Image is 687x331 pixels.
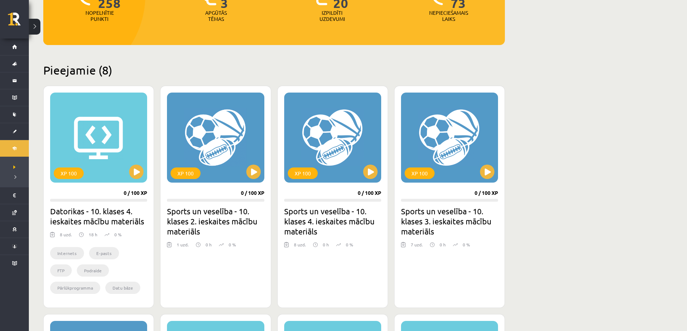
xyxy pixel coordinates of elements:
[50,247,84,259] li: Internets
[43,63,505,77] h2: Pieejamie (8)
[440,241,446,248] p: 0 h
[167,206,264,236] h2: Sports un veselība - 10. klases 2. ieskaites mācību materiāls
[411,241,423,252] div: 7 uzd.
[429,10,468,22] p: Nepieciešamais laiks
[60,231,72,242] div: 8 uzd.
[288,167,318,179] div: XP 100
[50,206,147,226] h2: Datorikas - 10. klases 4. ieskaites mācību materiāls
[318,10,346,22] p: Izpildīti uzdevumi
[401,206,498,236] h2: Sports un veselība - 10. klases 3. ieskaites mācību materiāls
[50,282,100,294] li: Pārlūkprogramma
[202,10,230,22] p: Apgūtās tēmas
[284,206,381,236] h2: Sports un veselība - 10. klases 4. ieskaites mācību materiāls
[89,231,97,238] p: 18 h
[229,241,236,248] p: 0 %
[463,241,470,248] p: 0 %
[8,13,29,31] a: Rīgas 1. Tālmācības vidusskola
[85,10,114,22] p: Nopelnītie punkti
[77,264,109,277] li: Podraide
[346,241,353,248] p: 0 %
[105,282,140,294] li: Datu bāze
[323,241,329,248] p: 0 h
[89,247,119,259] li: E-pasts
[114,231,122,238] p: 0 %
[177,241,189,252] div: 1 uzd.
[405,167,435,179] div: XP 100
[206,241,212,248] p: 0 h
[54,167,84,179] div: XP 100
[50,264,72,277] li: FTP
[294,241,306,252] div: 8 uzd.
[171,167,201,179] div: XP 100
